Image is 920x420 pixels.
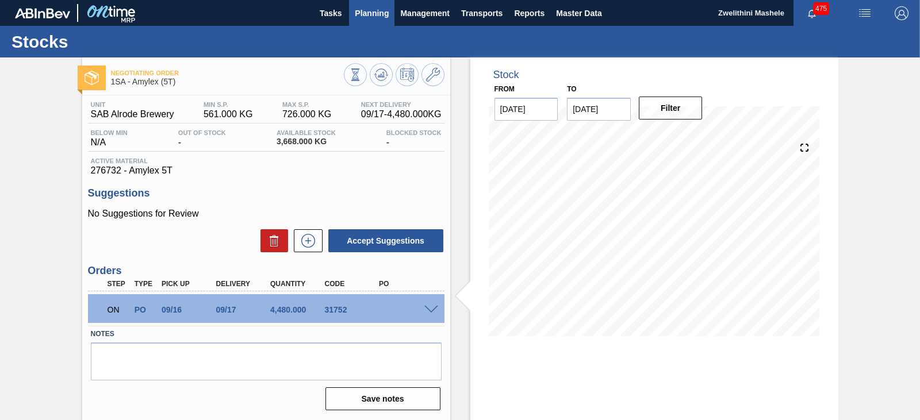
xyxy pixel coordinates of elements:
[376,280,436,288] div: PO
[132,280,159,288] div: Type
[178,129,226,136] span: Out Of Stock
[494,85,515,93] label: From
[514,6,545,20] span: Reports
[213,305,273,314] div: 09/17/2025
[344,63,367,86] button: Stocks Overview
[204,101,252,108] span: MIN S.P.
[318,6,343,20] span: Tasks
[556,6,601,20] span: Master Data
[567,85,576,93] label: to
[277,129,336,136] span: Available Stock
[108,305,129,314] p: ON
[255,229,288,252] div: Delete Suggestions
[494,98,558,121] input: mm/dd/yyyy
[396,63,419,86] button: Schedule Inventory
[323,228,444,253] div: Accept Suggestions
[159,280,218,288] div: Pick up
[105,280,132,288] div: Step
[793,5,830,21] button: Notifications
[400,6,450,20] span: Management
[277,137,336,146] span: 3,668.000 KG
[895,6,908,20] img: Logout
[361,109,442,120] span: 09/17 - 4,480.000 KG
[15,8,70,18] img: TNhmsLtSVTkK8tSr43FrP2fwEKptu5GPRR3wAAAABJRU5ErkJggg==
[91,326,442,342] label: Notes
[88,129,131,148] div: N/A
[91,129,128,136] span: Below Min
[322,280,382,288] div: Code
[421,63,444,86] button: Go to Master Data / General
[567,98,631,121] input: mm/dd/yyyy
[361,101,442,108] span: Next Delivery
[288,229,323,252] div: New suggestion
[813,2,829,15] span: 475
[493,69,519,81] div: Stock
[88,265,444,277] h3: Orders
[88,187,444,199] h3: Suggestions
[105,297,132,322] div: Negotiating Order
[267,305,327,314] div: 4,480.000
[91,157,442,164] span: Active Material
[204,109,252,120] span: 561.000 KG
[282,101,331,108] span: MAX S.P.
[639,97,703,120] button: Filter
[328,229,443,252] button: Accept Suggestions
[11,35,216,48] h1: Stocks
[111,70,344,76] span: Negotiating Order
[85,71,99,85] img: Ícone
[386,129,442,136] span: Blocked Stock
[88,209,444,219] p: No Suggestions for Review
[213,280,273,288] div: Delivery
[461,6,503,20] span: Transports
[267,280,327,288] div: Quantity
[132,305,159,314] div: Purchase order
[111,78,344,86] span: 1SA - Amylex (5T)
[322,305,382,314] div: 31752
[858,6,872,20] img: userActions
[370,63,393,86] button: Update Chart
[91,109,174,120] span: SAB Alrode Brewery
[282,109,331,120] span: 726.000 KG
[384,129,444,148] div: -
[91,165,442,176] span: 276732 - Amylex 5T
[175,129,229,148] div: -
[355,6,389,20] span: Planning
[159,305,218,314] div: 09/16/2025
[325,387,440,410] button: Save notes
[91,101,174,108] span: Unit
